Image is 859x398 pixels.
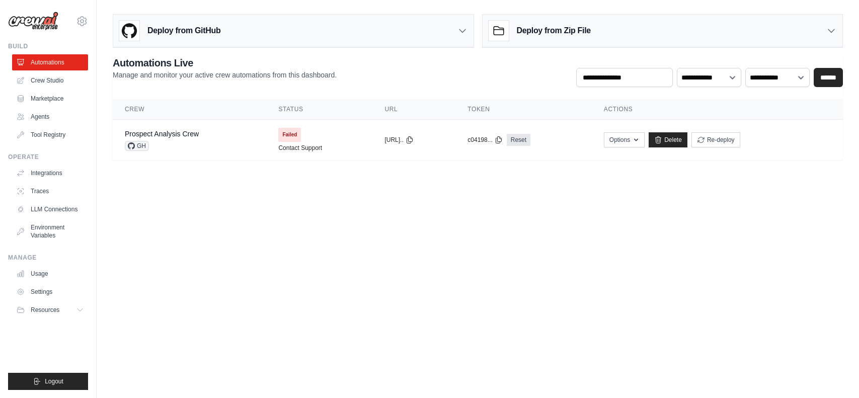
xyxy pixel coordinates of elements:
[517,25,591,37] h3: Deploy from Zip File
[604,132,645,147] button: Options
[125,130,199,138] a: Prospect Analysis Crew
[8,12,58,31] img: Logo
[8,42,88,50] div: Build
[592,99,843,120] th: Actions
[113,70,337,80] p: Manage and monitor your active crew automations from this dashboard.
[649,132,687,147] a: Delete
[45,377,63,385] span: Logout
[12,201,88,217] a: LLM Connections
[12,219,88,244] a: Environment Variables
[31,306,59,314] span: Resources
[278,128,301,142] span: Failed
[266,99,372,120] th: Status
[467,136,502,144] button: c04198...
[12,127,88,143] a: Tool Registry
[8,254,88,262] div: Manage
[113,99,266,120] th: Crew
[12,91,88,107] a: Marketplace
[691,132,740,147] button: Re-deploy
[372,99,455,120] th: URL
[12,54,88,70] a: Automations
[12,72,88,89] a: Crew Studio
[113,56,337,70] h2: Automations Live
[12,165,88,181] a: Integrations
[8,153,88,161] div: Operate
[8,373,88,390] button: Logout
[12,266,88,282] a: Usage
[507,134,530,146] a: Reset
[147,25,220,37] h3: Deploy from GitHub
[12,183,88,199] a: Traces
[125,141,149,151] span: GH
[455,99,591,120] th: Token
[12,284,88,300] a: Settings
[278,144,322,152] a: Contact Support
[12,302,88,318] button: Resources
[119,21,139,41] img: GitHub Logo
[12,109,88,125] a: Agents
